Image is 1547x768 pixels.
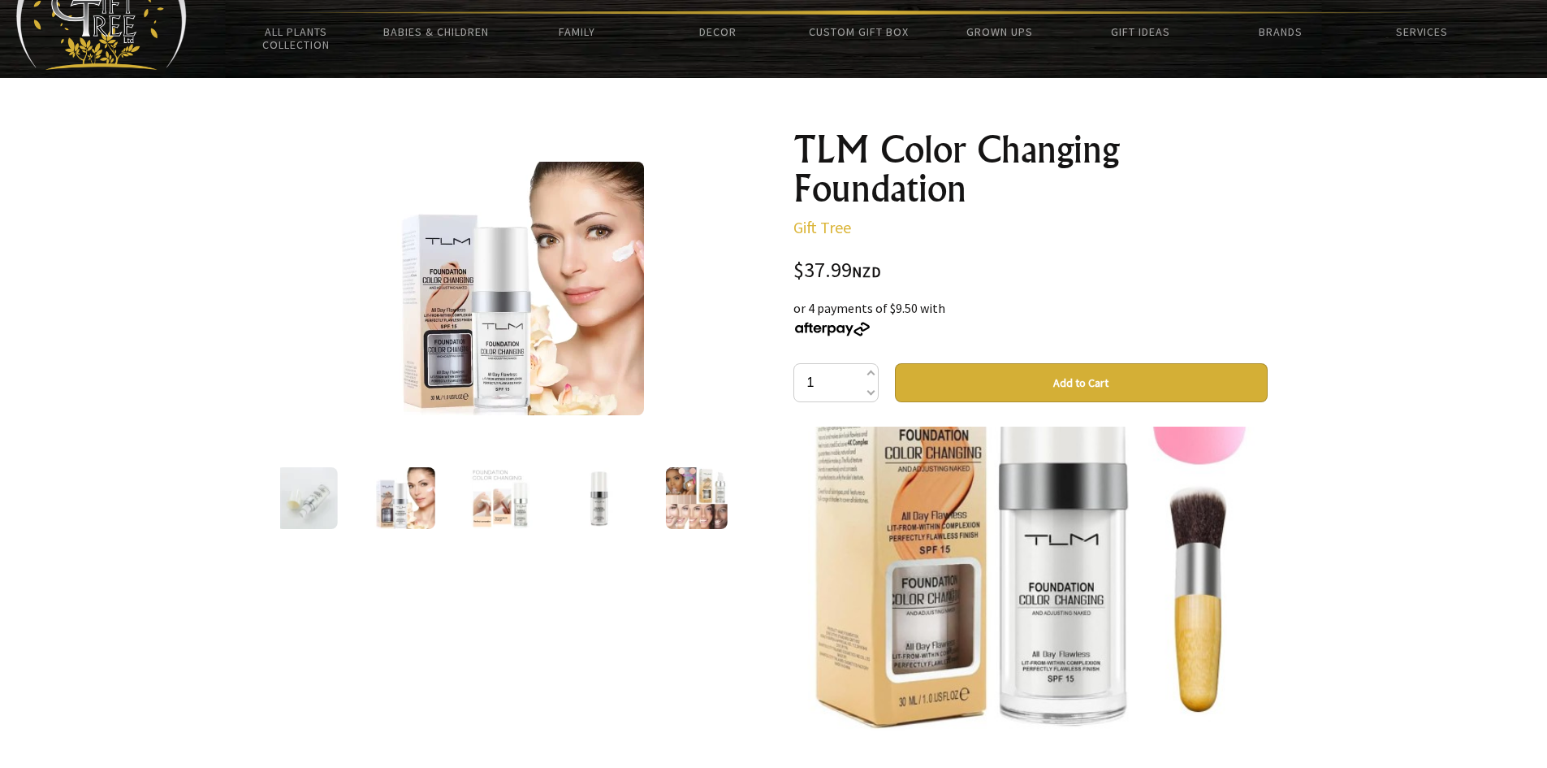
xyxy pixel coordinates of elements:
a: Custom Gift Box [789,15,929,49]
span: NZD [852,263,881,281]
a: Gift Ideas [1070,15,1210,49]
img: TLM Color Changing Foundation [275,467,337,529]
img: TLM Color Changing Foundation [470,467,532,529]
a: Grown Ups [929,15,1070,49]
a: All Plants Collection [226,15,366,62]
img: TLM Color Changing Foundation [568,467,629,529]
a: Gift Tree [793,217,851,237]
img: TLM Color Changing Foundation [665,467,727,529]
a: Decor [647,15,788,49]
img: TLM Color Changing Foundation [391,162,644,415]
h1: TLM Color Changing Foundation [793,130,1268,208]
div: $37.99 [793,260,1268,282]
div: or 4 payments of $9.50 with [793,298,1268,337]
img: Afterpay [793,322,871,336]
a: Family [507,15,647,49]
a: Services [1351,15,1492,49]
a: Brands [1211,15,1351,49]
img: TLM Color Changing Foundation [373,467,434,529]
a: Babies & Children [366,15,507,49]
button: Add to Cart [895,363,1268,402]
